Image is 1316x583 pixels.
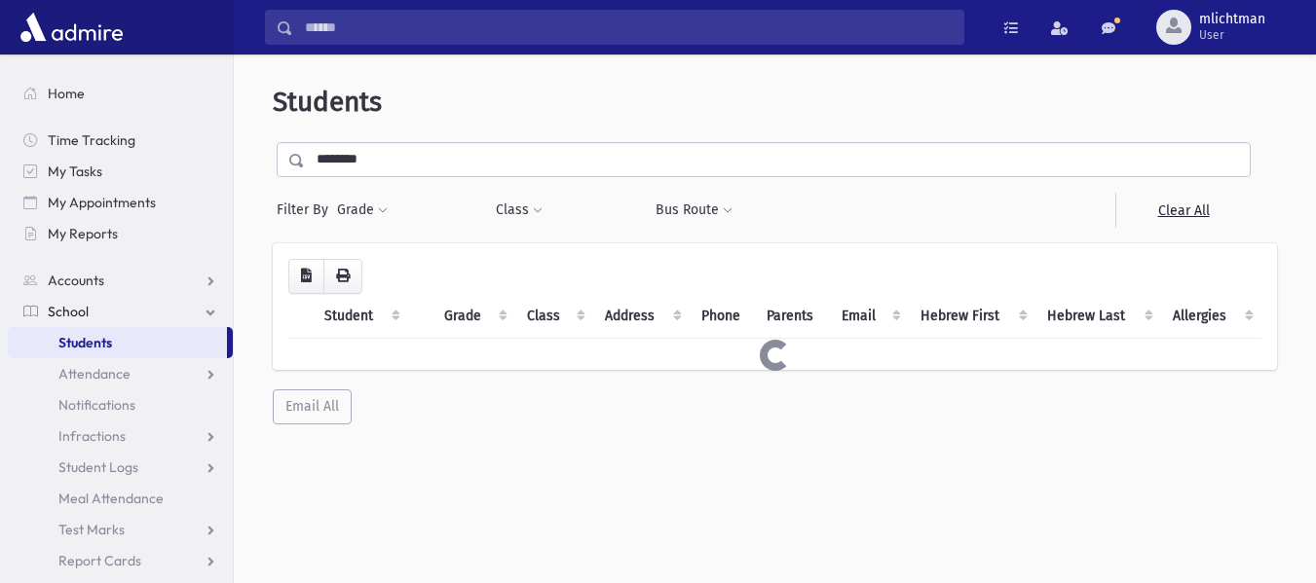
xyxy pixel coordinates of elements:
a: Time Tracking [8,125,233,156]
span: Report Cards [58,552,141,569]
th: Class [515,294,593,339]
th: Hebrew Last [1035,294,1161,339]
span: Notifications [58,396,135,414]
button: Print [323,259,362,294]
a: Students [8,327,227,358]
span: Students [58,334,112,351]
th: Address [593,294,689,339]
th: Email [830,294,909,339]
span: mlichtman [1199,12,1265,27]
th: Allergies [1161,294,1261,339]
th: Phone [690,294,756,339]
a: Infractions [8,420,233,452]
span: Test Marks [58,521,125,538]
span: Filter By [277,200,336,220]
a: Attendance [8,358,233,389]
a: Notifications [8,389,233,420]
button: Grade [336,193,389,228]
span: Time Tracking [48,131,135,149]
span: Accounts [48,272,104,289]
button: Bus Route [655,193,733,228]
input: Search [293,10,963,45]
span: My Appointments [48,194,156,211]
button: CSV [288,259,324,294]
a: My Reports [8,218,233,249]
span: Students [273,86,382,118]
a: Home [8,78,233,109]
th: Student [313,294,407,339]
button: Class [495,193,544,228]
a: My Appointments [8,187,233,218]
a: My Tasks [8,156,233,187]
a: School [8,296,233,327]
a: Clear All [1115,193,1251,228]
th: Hebrew First [909,294,1035,339]
a: Test Marks [8,514,233,545]
a: Accounts [8,265,233,296]
span: Home [48,85,85,102]
span: Attendance [58,365,131,383]
span: User [1199,27,1265,43]
span: Student Logs [58,458,138,476]
img: AdmirePro [16,8,128,47]
span: My Tasks [48,163,102,180]
span: School [48,303,89,320]
span: Infractions [58,427,126,445]
th: Parents [755,294,829,339]
th: Grade [432,294,515,339]
button: Email All [273,389,352,424]
a: Student Logs [8,452,233,483]
a: Meal Attendance [8,483,233,514]
a: Report Cards [8,545,233,576]
span: My Reports [48,225,118,242]
span: Meal Attendance [58,490,164,507]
